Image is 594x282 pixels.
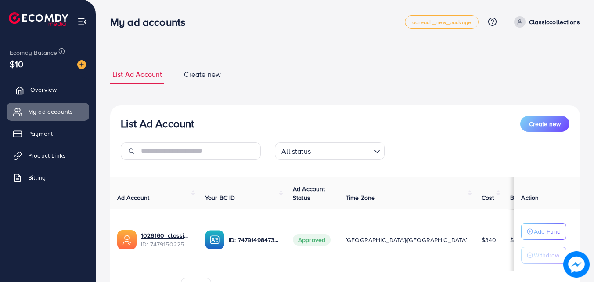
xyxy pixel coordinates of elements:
div: <span class='underline'>1026160_classiccollections_1741375375046</span></br>7479150225404362768 [141,231,191,249]
a: 1026160_classiccollections_1741375375046 [141,231,191,240]
span: Billing [28,173,46,182]
img: ic-ba-acc.ded83a64.svg [205,230,224,249]
p: Add Fund [534,226,561,237]
span: $340 [482,235,497,244]
input: Search for option [313,143,371,158]
span: adreach_new_package [412,19,471,25]
p: Withdraw [534,250,559,260]
img: image [563,251,590,278]
span: Create new [184,69,221,80]
span: Time Zone [346,193,375,202]
span: Ecomdy Balance [10,48,57,57]
span: Ad Account Status [293,184,325,202]
span: Action [521,193,539,202]
span: List Ad Account [112,69,162,80]
img: logo [9,12,68,26]
img: image [77,60,86,69]
span: All status [280,145,313,158]
img: menu [77,17,87,27]
div: Search for option [275,142,385,160]
span: $10 [10,58,23,70]
h3: My ad accounts [110,16,192,29]
span: My ad accounts [28,107,73,116]
p: Classiccollections [529,17,580,27]
a: Product Links [7,147,89,164]
span: [GEOGRAPHIC_DATA]/[GEOGRAPHIC_DATA] [346,235,468,244]
span: Your BC ID [205,193,235,202]
h3: List Ad Account [121,117,194,130]
button: Withdraw [521,247,566,264]
a: My ad accounts [7,103,89,120]
span: Cost [482,193,494,202]
a: Classiccollections [511,16,580,28]
a: Billing [7,169,89,186]
span: Approved [293,234,331,246]
span: Payment [28,129,53,138]
button: Create new [520,116,569,132]
p: ID: 7479149847333896193 [229,235,279,245]
span: Ad Account [117,193,150,202]
span: ID: 7479150225404362768 [141,240,191,249]
img: ic-ads-acc.e4c84228.svg [117,230,137,249]
a: Payment [7,125,89,142]
a: Overview [7,81,89,98]
span: Overview [30,85,57,94]
button: Add Fund [521,223,566,240]
span: Product Links [28,151,66,160]
a: adreach_new_package [405,15,479,29]
span: Create new [529,119,561,128]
